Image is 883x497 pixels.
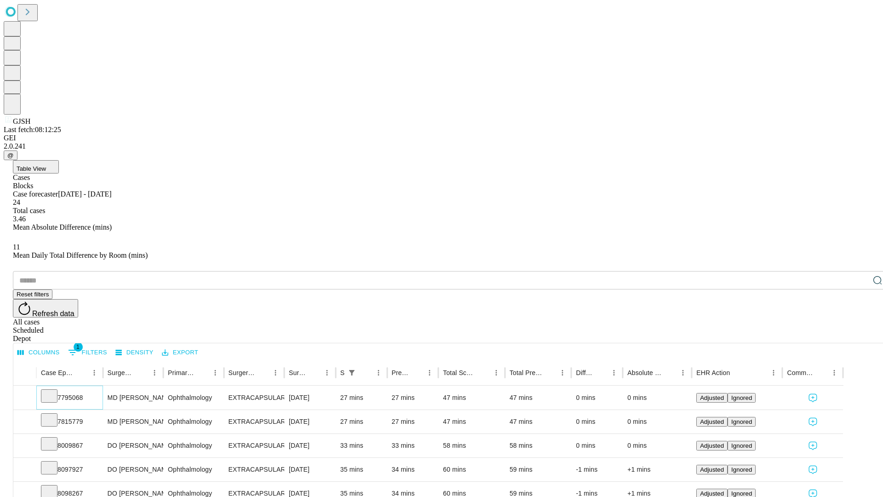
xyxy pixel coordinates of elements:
div: Comments [787,369,814,376]
span: [DATE] - [DATE] [58,190,111,198]
button: Sort [308,366,321,379]
span: 1 [74,342,83,352]
button: Select columns [15,346,62,360]
div: 8009867 [41,434,98,457]
button: Menu [423,366,436,379]
div: Ophthalmology [168,434,219,457]
span: Total cases [13,207,45,214]
button: Sort [477,366,490,379]
button: Sort [664,366,677,379]
button: Menu [767,366,780,379]
button: Ignored [728,441,756,451]
div: Ophthalmology [168,410,219,433]
div: [DATE] [289,386,331,410]
button: @ [4,150,17,160]
div: 27 mins [392,386,434,410]
div: 0 mins [627,434,687,457]
div: 7795068 [41,386,98,410]
div: Difference [576,369,594,376]
button: Sort [75,366,88,379]
div: 58 mins [510,434,567,457]
div: [DATE] [289,458,331,481]
span: Last fetch: 08:12:25 [4,126,61,133]
span: Case forecaster [13,190,58,198]
button: Menu [490,366,503,379]
div: Surgery Date [289,369,307,376]
button: Sort [815,366,828,379]
div: Predicted In Room Duration [392,369,410,376]
div: 8097927 [41,458,98,481]
button: Sort [256,366,269,379]
span: Refresh data [32,310,75,318]
div: EXTRACAPSULAR CATARACT REMOVAL WITH [MEDICAL_DATA] [229,410,280,433]
div: [DATE] [289,434,331,457]
div: 35 mins [340,458,383,481]
span: Mean Absolute Difference (mins) [13,223,112,231]
div: 47 mins [443,386,500,410]
button: Show filters [66,345,109,360]
span: Mean Daily Total Difference by Room (mins) [13,251,148,259]
button: Sort [731,366,744,379]
div: [DATE] [289,410,331,433]
button: Sort [410,366,423,379]
div: MD [PERSON_NAME] [108,386,159,410]
div: 0 mins [576,434,618,457]
div: 60 mins [443,458,500,481]
button: Adjusted [696,393,728,403]
div: 27 mins [340,410,383,433]
button: Table View [13,160,59,173]
div: Ophthalmology [168,386,219,410]
div: EXTRACAPSULAR CATARACT REMOVAL WITH [MEDICAL_DATA] [229,386,280,410]
button: Sort [135,366,148,379]
div: 47 mins [510,410,567,433]
button: Ignored [728,417,756,427]
button: Ignored [728,465,756,474]
div: 47 mins [510,386,567,410]
span: 24 [13,198,20,206]
div: EXTRACAPSULAR CATARACT REMOVAL WITH [MEDICAL_DATA] [229,458,280,481]
button: Menu [88,366,101,379]
button: Export [160,346,201,360]
button: Ignored [728,393,756,403]
div: DO [PERSON_NAME] [108,434,159,457]
div: Absolute Difference [627,369,663,376]
button: Menu [828,366,841,379]
div: 47 mins [443,410,500,433]
button: Expand [18,438,32,454]
span: Adjusted [700,394,724,401]
div: Scheduled In Room Duration [340,369,344,376]
button: Reset filters [13,289,52,299]
span: GJSH [13,117,30,125]
div: 33 mins [392,434,434,457]
div: Case Epic Id [41,369,74,376]
div: EXTRACAPSULAR CATARACT REMOVAL WITH [MEDICAL_DATA] [229,434,280,457]
div: GEI [4,134,879,142]
span: Ignored [731,418,752,425]
span: Adjusted [700,442,724,449]
span: Adjusted [700,490,724,497]
span: @ [7,152,14,159]
div: 0 mins [576,410,618,433]
button: Sort [359,366,372,379]
div: 27 mins [392,410,434,433]
div: MD [PERSON_NAME] [108,410,159,433]
button: Density [113,346,156,360]
span: Adjusted [700,466,724,473]
div: 1 active filter [345,366,358,379]
div: -1 mins [576,458,618,481]
div: Ophthalmology [168,458,219,481]
button: Adjusted [696,417,728,427]
div: Total Scheduled Duration [443,369,476,376]
button: Expand [18,462,32,478]
button: Menu [372,366,385,379]
button: Menu [321,366,333,379]
button: Expand [18,414,32,430]
span: Ignored [731,394,752,401]
button: Sort [543,366,556,379]
div: 34 mins [392,458,434,481]
button: Expand [18,390,32,406]
div: 59 mins [510,458,567,481]
button: Menu [608,366,620,379]
div: +1 mins [627,458,687,481]
button: Menu [677,366,689,379]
